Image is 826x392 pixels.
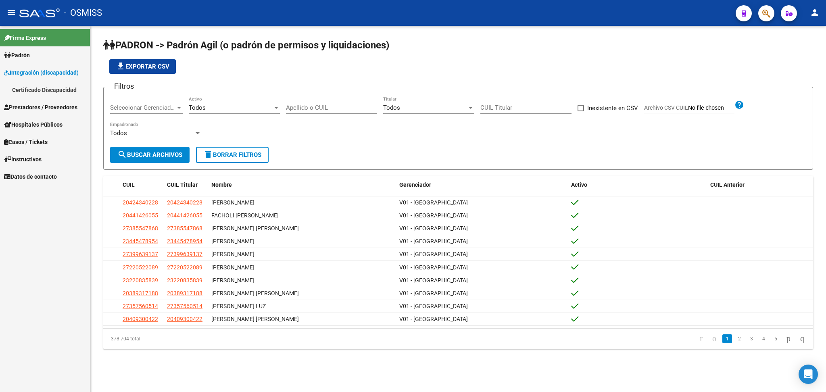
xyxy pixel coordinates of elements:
[211,277,254,284] span: [PERSON_NAME]
[103,40,389,51] span: PADRON -> Padrón Agil (o padrón de permisos y liquidaciones)
[399,238,468,244] span: V01 - [GEOGRAPHIC_DATA]
[399,251,468,257] span: V01 - [GEOGRAPHIC_DATA]
[399,290,468,296] span: V01 - [GEOGRAPHIC_DATA]
[4,103,77,112] span: Prestadores / Proveedores
[211,264,254,271] span: [PERSON_NAME]
[399,264,468,271] span: V01 - [GEOGRAPHIC_DATA]
[4,138,48,146] span: Casos / Tickets
[167,264,202,271] span: 27220522089
[123,199,158,206] span: 20424340228
[783,334,794,343] a: go to next page
[644,104,688,111] span: Archivo CSV CUIL
[771,334,780,343] a: 5
[399,199,468,206] span: V01 - [GEOGRAPHIC_DATA]
[757,332,770,346] li: page 4
[211,290,299,296] span: [PERSON_NAME] [PERSON_NAME]
[167,277,202,284] span: 23220835839
[110,129,127,137] span: Todos
[4,172,57,181] span: Datos de contacto
[123,238,158,244] span: 23445478954
[117,151,182,158] span: Buscar Archivos
[4,51,30,60] span: Padrón
[6,8,16,17] mat-icon: menu
[64,4,102,22] span: - OSMISS
[211,199,254,206] span: [PERSON_NAME]
[123,303,158,309] span: 27357560514
[399,316,468,322] span: V01 - [GEOGRAPHIC_DATA]
[722,334,732,343] a: 1
[109,59,176,74] button: Exportar CSV
[110,104,175,111] span: Seleccionar Gerenciador
[747,334,756,343] a: 3
[810,8,820,17] mat-icon: person
[4,120,63,129] span: Hospitales Públicos
[167,290,202,296] span: 20389317188
[721,332,733,346] li: page 1
[709,334,720,343] a: go to previous page
[745,332,757,346] li: page 3
[110,81,138,92] h3: Filtros
[688,104,734,112] input: Archivo CSV CUIL
[167,199,202,206] span: 20424340228
[167,303,202,309] span: 27357560514
[211,303,266,309] span: [PERSON_NAME] LUZ
[571,181,587,188] span: Activo
[117,150,127,159] mat-icon: search
[123,181,135,188] span: CUIL
[211,251,254,257] span: [PERSON_NAME]
[211,225,299,231] span: [PERSON_NAME] [PERSON_NAME]
[119,176,164,194] datatable-header-cell: CUIL
[123,316,158,322] span: 20409300422
[116,63,169,70] span: Exportar CSV
[167,212,202,219] span: 20441426055
[167,316,202,322] span: 20409300422
[123,277,158,284] span: 23220835839
[399,181,431,188] span: Gerenciador
[4,33,46,42] span: Firma Express
[211,238,254,244] span: [PERSON_NAME]
[759,334,768,343] a: 4
[164,176,208,194] datatable-header-cell: CUIL Titular
[770,332,782,346] li: page 5
[189,104,206,111] span: Todos
[568,176,707,194] datatable-header-cell: Activo
[123,264,158,271] span: 27220522089
[710,181,745,188] span: CUIL Anterior
[123,251,158,257] span: 27399639137
[123,225,158,231] span: 27385547868
[4,155,42,164] span: Instructivos
[110,147,190,163] button: Buscar Archivos
[123,212,158,219] span: 20441426055
[799,365,818,384] div: Open Intercom Messenger
[203,150,213,159] mat-icon: delete
[696,334,706,343] a: go to first page
[211,316,299,322] span: [PERSON_NAME] [PERSON_NAME]
[399,277,468,284] span: V01 - [GEOGRAPHIC_DATA]
[734,100,744,110] mat-icon: help
[196,147,269,163] button: Borrar Filtros
[399,303,468,309] span: V01 - [GEOGRAPHIC_DATA]
[167,225,202,231] span: 27385547868
[587,103,638,113] span: Inexistente en CSV
[733,332,745,346] li: page 2
[167,181,198,188] span: CUIL Titular
[167,251,202,257] span: 27399639137
[167,238,202,244] span: 23445478954
[208,176,396,194] datatable-header-cell: Nombre
[116,61,125,71] mat-icon: file_download
[211,212,279,219] span: FACHOLI [PERSON_NAME]
[383,104,400,111] span: Todos
[797,334,808,343] a: go to last page
[734,334,744,343] a: 2
[103,329,244,349] div: 378.704 total
[399,225,468,231] span: V01 - [GEOGRAPHIC_DATA]
[4,68,79,77] span: Integración (discapacidad)
[399,212,468,219] span: V01 - [GEOGRAPHIC_DATA]
[396,176,568,194] datatable-header-cell: Gerenciador
[211,181,232,188] span: Nombre
[123,290,158,296] span: 20389317188
[203,151,261,158] span: Borrar Filtros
